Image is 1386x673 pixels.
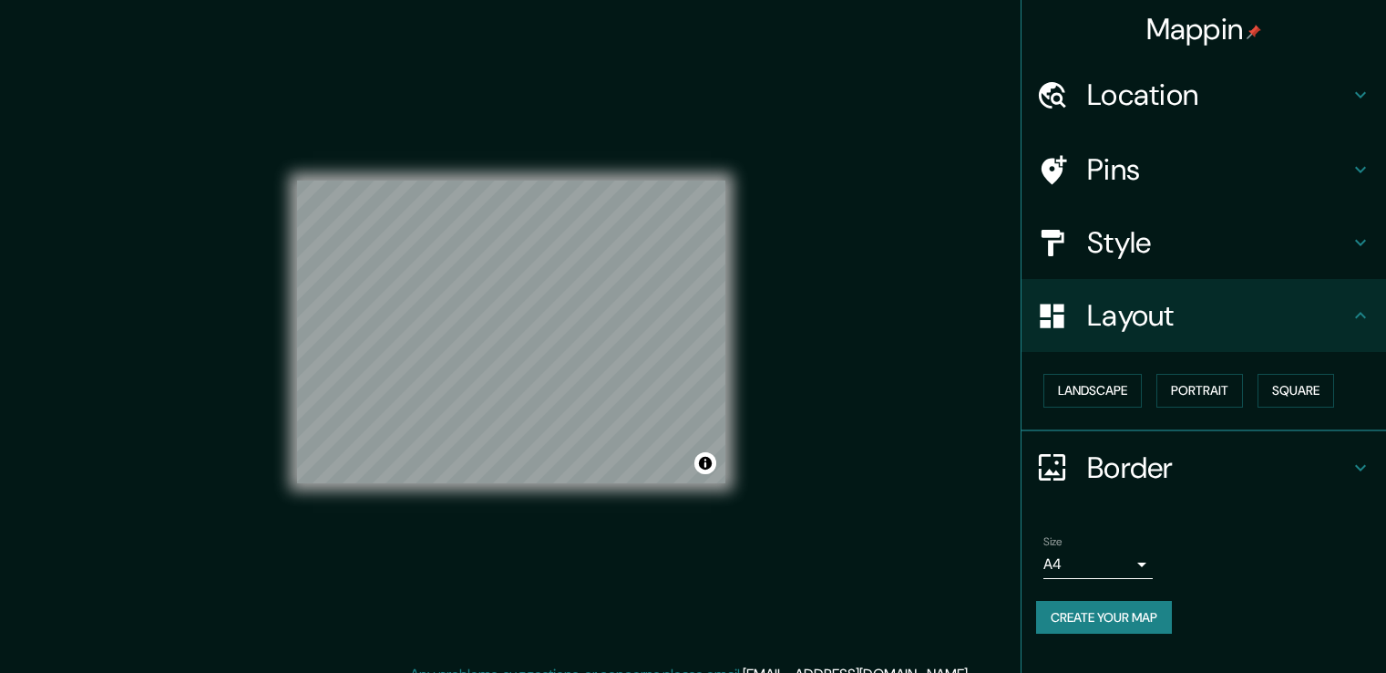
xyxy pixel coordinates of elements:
button: Create your map [1036,601,1172,635]
h4: Mappin [1146,11,1262,47]
div: Pins [1022,133,1386,206]
div: Border [1022,431,1386,504]
label: Size [1043,533,1063,549]
h4: Style [1087,224,1350,261]
h4: Pins [1087,151,1350,188]
h4: Border [1087,450,1350,486]
button: Square [1258,374,1334,408]
div: A4 [1043,550,1153,579]
button: Landscape [1043,374,1142,408]
button: Toggle attribution [694,452,716,474]
h4: Location [1087,77,1350,113]
div: Style [1022,206,1386,279]
img: pin-icon.png [1247,25,1261,39]
h4: Layout [1087,297,1350,334]
div: Location [1022,58,1386,131]
canvas: Map [297,181,725,483]
button: Portrait [1156,374,1243,408]
iframe: Help widget launcher [1224,602,1366,653]
div: Layout [1022,279,1386,352]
